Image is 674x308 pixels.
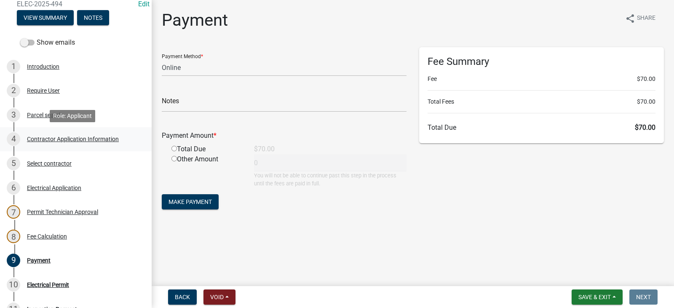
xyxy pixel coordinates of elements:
[77,15,109,21] wm-modal-confirm: Notes
[629,289,658,305] button: Next
[618,10,662,27] button: shareShare
[637,75,655,83] span: $70.00
[27,64,59,70] div: Introduction
[27,282,69,288] div: Electrical Permit
[635,123,655,131] span: $70.00
[428,123,655,131] h6: Total Due
[7,254,20,267] div: 9
[162,10,228,30] h1: Payment
[7,132,20,146] div: 4
[578,294,611,300] span: Save & Exit
[7,205,20,219] div: 7
[165,154,248,187] div: Other Amount
[637,97,655,106] span: $70.00
[27,161,72,166] div: Select contractor
[7,157,20,170] div: 5
[168,198,212,205] span: Make Payment
[27,112,62,118] div: Parcel search
[175,294,190,300] span: Back
[168,289,197,305] button: Back
[7,84,20,97] div: 2
[7,108,20,122] div: 3
[428,56,655,68] h6: Fee Summary
[27,257,51,263] div: Payment
[27,209,98,215] div: Permit Technician Approval
[428,97,655,106] li: Total Fees
[625,13,635,24] i: share
[17,10,74,25] button: View Summary
[27,88,60,94] div: Require User
[20,37,75,48] label: Show emails
[27,185,81,191] div: Electrical Application
[27,233,67,239] div: Fee Calculation
[203,289,235,305] button: Void
[165,144,248,154] div: Total Due
[636,294,651,300] span: Next
[162,194,219,209] button: Make Payment
[7,230,20,243] div: 8
[210,294,224,300] span: Void
[7,60,20,73] div: 1
[27,136,119,142] div: Contractor Application Information
[572,289,623,305] button: Save & Exit
[637,13,655,24] span: Share
[7,181,20,195] div: 6
[155,131,413,141] div: Payment Amount
[50,110,95,122] div: Role: Applicant
[77,10,109,25] button: Notes
[17,15,74,21] wm-modal-confirm: Summary
[7,278,20,292] div: 10
[428,75,655,83] li: Fee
